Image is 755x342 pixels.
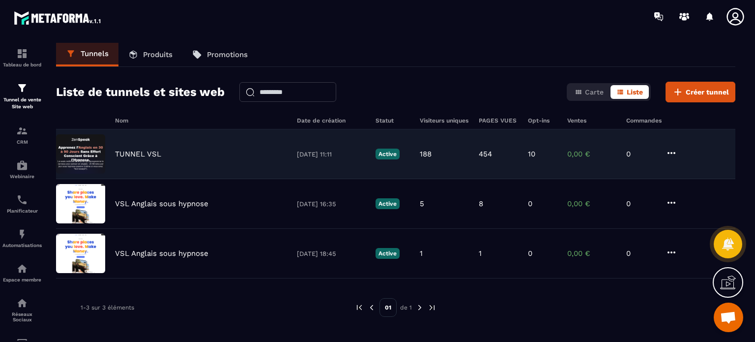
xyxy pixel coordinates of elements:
img: logo [14,9,102,27]
a: formationformationTableau de bord [2,40,42,75]
img: scheduler [16,194,28,206]
a: schedulerschedulerPlanificateur [2,187,42,221]
h6: Ventes [567,117,616,124]
button: Carte [569,85,610,99]
h6: Opt-ins [528,117,557,124]
img: formation [16,125,28,137]
a: Tunnels [56,43,118,66]
a: formationformationTunnel de vente Site web [2,75,42,118]
p: 01 [379,298,397,317]
button: Liste [610,85,649,99]
p: 0 [626,150,656,158]
p: [DATE] 16:35 [297,200,366,208]
p: 0 [626,249,656,258]
h6: Commandes [626,117,662,124]
p: 1 [479,249,482,258]
p: Réseaux Sociaux [2,311,42,322]
p: [DATE] 11:11 [297,151,366,158]
p: Tunnel de vente Site web [2,96,42,110]
img: social-network [16,297,28,309]
h6: Statut [376,117,410,124]
img: image [56,184,105,223]
p: 454 [479,150,492,158]
p: 1-3 sur 3 éléments [81,304,134,311]
p: Active [376,198,400,209]
a: automationsautomationsAutomatisations [2,221,42,255]
span: Carte [585,88,604,96]
span: Créer tunnel [686,87,729,97]
a: Produits [118,43,182,66]
p: 0,00 € [567,150,616,158]
img: prev [355,303,364,312]
img: prev [367,303,376,312]
img: automations [16,159,28,171]
p: Tableau de bord [2,62,42,67]
p: 188 [420,150,432,158]
p: 10 [528,150,535,158]
img: formation [16,48,28,60]
p: Automatisations [2,243,42,248]
a: Promotions [182,43,258,66]
p: 0,00 € [567,199,616,208]
a: automationsautomationsWebinaire [2,152,42,187]
p: TUNNEL VSL [115,150,161,158]
img: next [428,303,436,312]
p: Planificateur [2,208,42,214]
a: social-networksocial-networkRéseaux Sociaux [2,290,42,330]
img: automations [16,263,28,275]
img: automations [16,228,28,240]
p: CRM [2,139,42,145]
p: 8 [479,199,483,208]
p: Webinaire [2,174,42,179]
p: Produits [143,50,173,59]
img: image [56,234,105,273]
button: Créer tunnel [666,82,735,102]
h6: Visiteurs uniques [420,117,469,124]
p: 0 [626,199,656,208]
a: automationsautomationsEspace membre [2,255,42,290]
p: Active [376,149,400,159]
div: Ouvrir le chat [714,303,743,332]
img: next [415,303,424,312]
a: formationformationCRM [2,118,42,152]
h6: PAGES VUES [479,117,518,124]
img: image [56,134,105,174]
p: 0 [528,199,532,208]
p: Espace membre [2,277,42,282]
p: Promotions [207,50,248,59]
p: Tunnels [81,49,109,58]
p: 1 [420,249,423,258]
p: 5 [420,199,424,208]
h2: Liste de tunnels et sites web [56,82,225,102]
h6: Nom [115,117,287,124]
span: Liste [627,88,643,96]
p: VSL Anglais sous hypnose [115,249,208,258]
p: 0,00 € [567,249,616,258]
p: Active [376,248,400,259]
p: VSL Anglais sous hypnose [115,199,208,208]
p: 0 [528,249,532,258]
h6: Date de création [297,117,366,124]
p: de 1 [400,304,412,311]
img: formation [16,82,28,94]
p: [DATE] 18:45 [297,250,366,257]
